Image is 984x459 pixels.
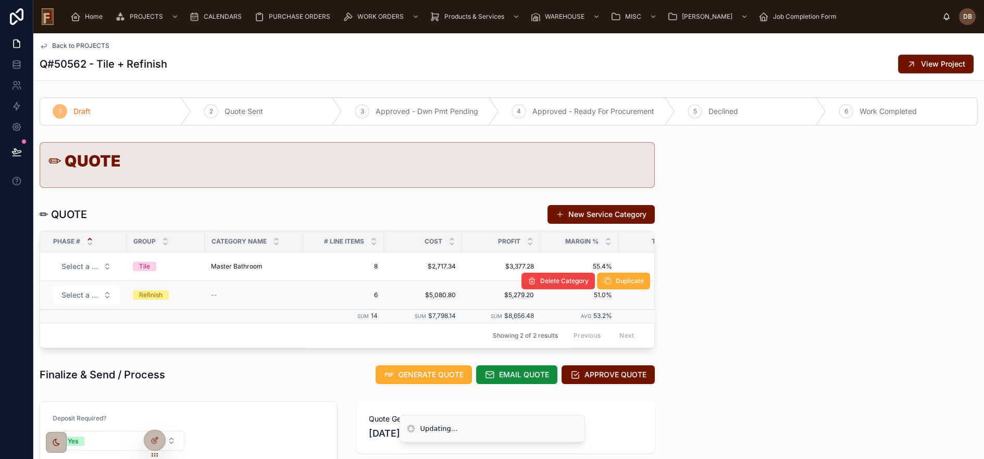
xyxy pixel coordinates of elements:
[860,106,917,117] span: Work Completed
[491,313,502,319] small: Sum
[625,12,641,21] span: MISC
[40,42,109,50] a: Back to PROJECTS
[369,414,642,424] span: Quote Generated
[652,237,692,246] span: Total Price
[619,291,700,299] span: $10,360.00
[68,437,78,446] div: Yes
[357,313,369,319] small: Sum
[40,57,167,71] h1: Q#50562 - Tile + Refinish
[963,12,972,21] span: DB
[130,12,163,21] span: PROJECTS
[357,12,404,21] span: WORK ORDERS
[664,7,753,26] a: [PERSON_NAME]
[398,369,464,380] span: GENERATE QUOTE
[225,106,263,117] span: Quote Sent
[390,291,456,299] a: $5,080.80
[369,426,642,441] span: [DATE] 11:31 AM
[693,107,697,116] span: 5
[476,365,557,384] button: EMAIL QUOTE
[251,7,338,26] a: PURCHASE ORDERS
[211,262,297,271] a: Master Bathroom
[269,12,330,21] span: PURCHASE ORDERS
[390,262,456,271] a: $2,717.34
[504,312,534,320] span: $8,656.48
[616,277,644,285] span: Duplicate
[493,331,558,340] span: Showing 2 of 2 results
[53,237,80,246] span: Phase #
[498,237,520,246] span: PROFIT
[211,262,263,271] span: Master Bathroom
[376,365,472,384] button: GENERATE QUOTE
[211,237,267,246] span: Category Name
[773,12,837,21] span: Job Completion Form
[360,107,364,116] span: 3
[844,107,848,116] span: 6
[52,42,109,50] span: Back to PROJECTS
[211,291,297,299] a: --
[40,367,165,382] h1: Finalize & Send / Process
[112,7,184,26] a: PROJECTS
[532,106,654,117] span: Approved - Ready For Procurement
[340,7,425,26] a: WORK ORDERS
[581,313,591,319] small: Avg
[682,12,732,21] span: [PERSON_NAME]
[139,262,150,271] div: Tile
[619,262,700,271] a: $6,094.62
[425,237,442,246] span: COST
[209,107,213,116] span: 2
[59,107,61,116] span: 1
[309,291,378,299] a: 6
[755,7,844,26] a: Job Completion Form
[61,261,99,272] span: Select a Phase #
[708,106,738,117] span: Declined
[85,12,103,21] span: Home
[53,286,120,304] button: Select Button
[562,365,655,384] button: APPROVE QUOTE
[565,237,599,246] span: MARGIN %
[73,106,91,117] span: Draft
[499,369,549,380] span: EMAIL QUOTE
[133,290,198,300] a: Refinish
[139,290,163,300] div: Refinish
[371,312,378,320] span: 14
[545,12,584,21] span: WAREHOUSE
[40,207,87,222] h1: ✏ QUOTE
[517,107,521,116] span: 4
[547,205,655,224] button: New Service Category
[211,291,217,299] span: --
[420,424,458,434] div: Updating...
[324,237,364,246] span: # Line Items
[204,12,242,21] span: CALENDARS
[540,277,589,285] span: Delete Category
[42,8,54,25] img: App logo
[546,291,612,299] a: 51.0%
[427,7,525,26] a: Products & Services
[133,237,156,246] span: Group
[48,153,646,169] h1: ✏ QUOTE
[607,7,662,26] a: MISC
[61,290,99,300] span: Select a Phase #
[597,273,650,289] button: Duplicate
[415,313,426,319] small: Sum
[521,273,595,289] button: Delete Category
[428,312,456,320] span: $7,798.14
[468,262,534,271] a: $3,377.28
[133,262,198,271] a: Tile
[53,431,184,451] button: Select Button
[67,7,110,26] a: Home
[584,369,646,380] span: APPROVE QUOTE
[53,257,120,276] button: Select Button
[593,312,612,320] span: 53.2%
[921,59,965,69] span: View Project
[527,7,605,26] a: WAREHOUSE
[546,262,612,271] a: 55.4%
